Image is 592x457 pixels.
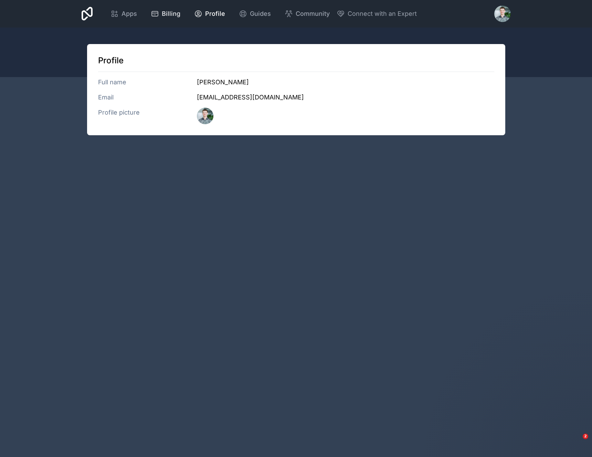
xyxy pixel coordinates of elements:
[189,6,231,21] a: Profile
[583,434,588,439] span: 2
[348,9,417,19] span: Connect with an Expert
[279,6,335,21] a: Community
[454,390,592,438] iframe: Intercom notifications message
[337,9,417,19] button: Connect with an Expert
[296,9,330,19] span: Community
[197,108,213,124] img: profile
[197,77,494,87] h3: [PERSON_NAME]
[98,108,197,124] h3: Profile picture
[98,93,197,102] h3: Email
[121,9,137,19] span: Apps
[205,9,225,19] span: Profile
[162,9,180,19] span: Billing
[98,77,197,87] h3: Full name
[105,6,142,21] a: Apps
[250,9,271,19] span: Guides
[197,93,494,102] h3: [EMAIL_ADDRESS][DOMAIN_NAME]
[98,55,494,66] h1: Profile
[145,6,186,21] a: Billing
[233,6,276,21] a: Guides
[569,434,585,450] iframe: Intercom live chat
